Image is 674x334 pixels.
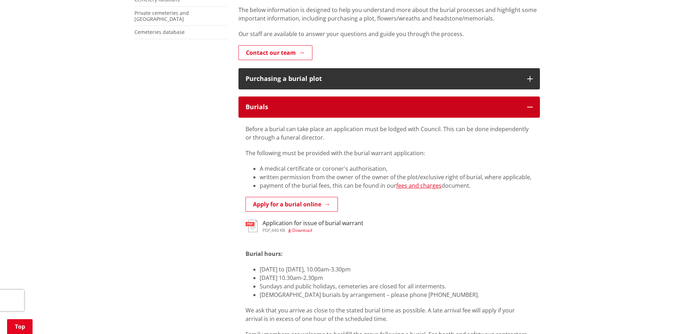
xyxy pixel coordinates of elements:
[134,29,185,35] a: Cemeteries database
[238,30,540,38] p: Our staff are available to answer your questions and guide you through the process.
[246,125,533,142] p: Before a burial can take place an application must be lodged with Council. This can be done indep...
[7,319,33,334] a: Top
[260,173,533,181] li: written permission from the owner of the owner of the plot/exclusive right of burial, where appli...
[246,306,533,323] p: We ask that you arrive as close to the stated burial time as possible. A late arrival fee will ap...
[246,104,520,111] div: Burials
[263,228,363,233] div: ,
[260,282,533,291] li: Sundays and public holidays, cemeteries are closed for all interments.
[246,197,338,212] a: Apply for a burial online
[246,220,258,232] img: document-pdf.svg
[238,45,312,60] a: Contact our team
[263,227,270,233] span: pdf
[238,68,540,89] button: Purchasing a burial plot
[260,291,533,299] li: [DEMOGRAPHIC_DATA] burials by arrangement – please phone [PHONE_NUMBER].
[246,75,520,82] div: Purchasing a burial plot
[246,250,283,258] strong: Burial hours:
[263,220,363,227] h3: Application for issue of burial warrant
[396,182,442,189] a: fees and charges
[260,274,323,282] span: [DATE] 10.30am-2.30pm
[260,181,533,190] li: payment of the burial fees, this can be found in our document.
[238,6,540,23] p: The below information is designed to help you understand more about the burial processes and high...
[238,96,540,118] button: Burials
[271,227,285,233] span: 440 KB
[260,265,351,273] span: [DATE] to [DATE], 10.00am-3.30pm
[246,149,533,157] p: The following must be provided with the burial warrant application:
[134,10,189,22] a: Private cemeteries and [GEOGRAPHIC_DATA]
[246,220,363,233] a: Application for issue of burial warrant pdf,440 KB Download
[260,164,533,173] li: A medical certificate or coroner's authorisation,
[641,304,667,330] iframe: Messenger Launcher
[292,227,312,233] span: Download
